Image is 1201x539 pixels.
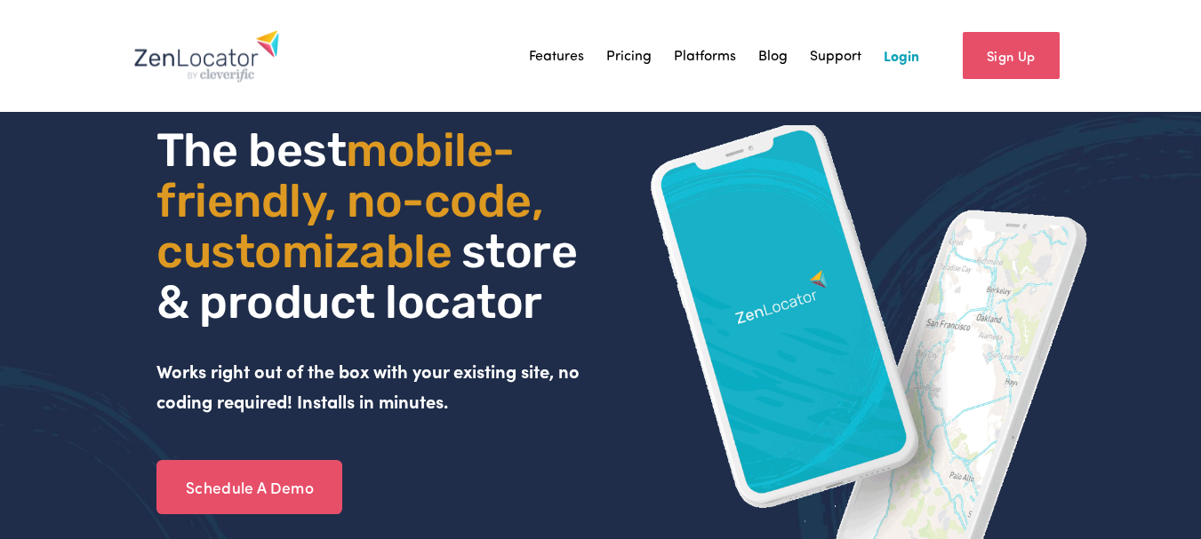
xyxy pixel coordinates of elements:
[606,43,652,69] a: Pricing
[156,123,346,178] span: The best
[156,460,342,515] a: Schedule A Demo
[156,123,553,279] span: mobile- friendly, no-code, customizable
[156,359,584,413] strong: Works right out of the box with your existing site, no coding required! Installs in minutes.
[884,43,919,69] a: Login
[674,43,736,69] a: Platforms
[156,224,587,329] span: store & product locator
[758,43,788,69] a: Blog
[133,29,280,83] img: Zenlocator
[810,43,861,69] a: Support
[529,43,584,69] a: Features
[963,32,1060,79] a: Sign Up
